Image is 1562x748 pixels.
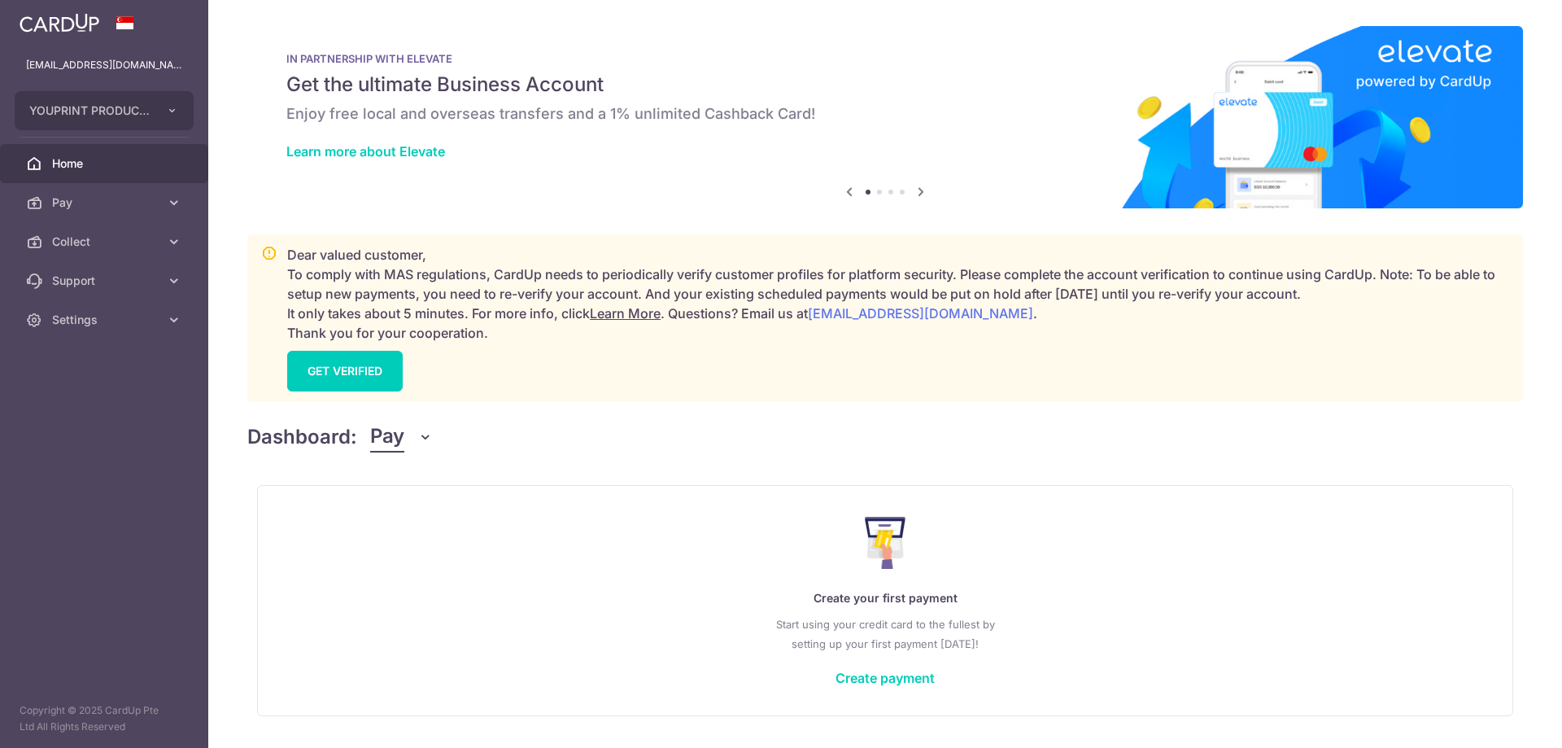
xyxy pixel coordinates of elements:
[26,57,182,73] p: [EMAIL_ADDRESS][DOMAIN_NAME]
[287,245,1509,343] p: Dear valued customer, To comply with MAS regulations, CardUp needs to periodically verify custome...
[286,72,1484,98] h5: Get the ultimate Business Account
[52,273,159,289] span: Support
[286,52,1484,65] p: IN PARTNERSHIP WITH ELEVATE
[29,103,150,119] span: YOUPRINT PRODUCTIONS PTE LTD
[286,143,445,160] a: Learn more about Elevate
[15,91,194,130] button: YOUPRINT PRODUCTIONS PTE LTD
[836,670,935,686] a: Create payment
[52,155,159,172] span: Home
[287,351,403,391] a: GET VERIFIED
[290,588,1480,608] p: Create your first payment
[865,517,906,569] img: Make Payment
[286,104,1484,124] h6: Enjoy free local and overseas transfers and a 1% unlimited Cashback Card!
[370,422,404,453] span: Pay
[52,312,159,328] span: Settings
[247,422,357,452] h4: Dashboard:
[52,234,159,250] span: Collect
[20,13,99,33] img: CardUp
[247,26,1523,208] img: Renovation banner
[52,195,159,211] span: Pay
[290,615,1480,654] p: Start using your credit card to the fullest by setting up your first payment [DATE]!
[808,305,1033,322] a: [EMAIL_ADDRESS][DOMAIN_NAME]
[590,305,661,322] a: Learn More
[370,422,433,453] button: Pay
